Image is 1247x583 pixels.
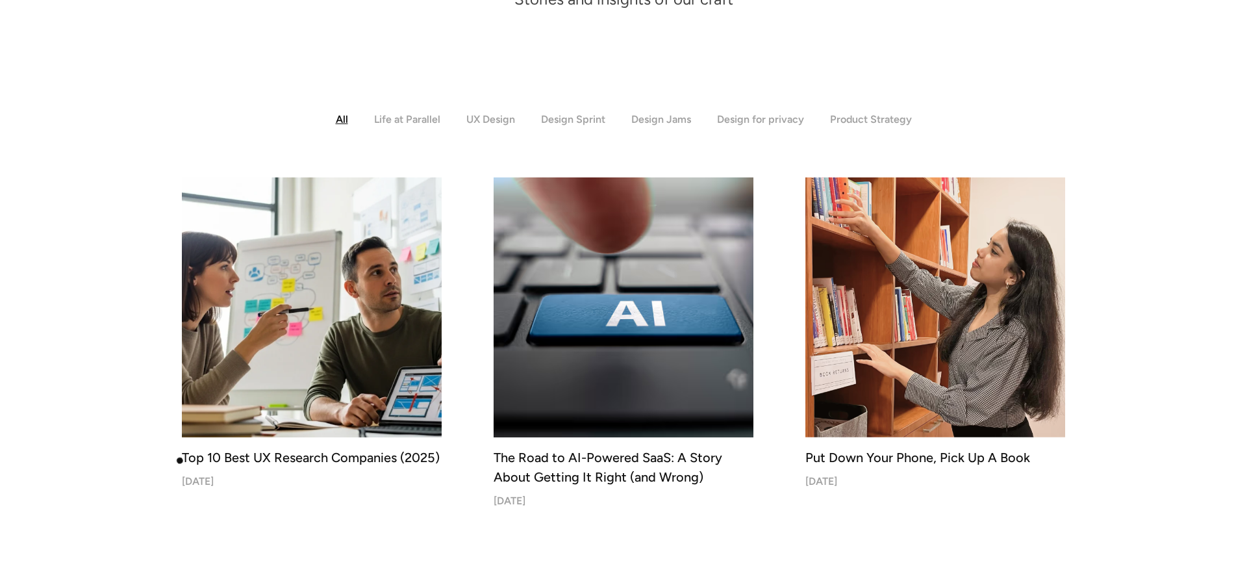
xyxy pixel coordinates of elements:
img: The Road to AI-Powered SaaS: A Story About Getting It Right (and Wrong) [494,177,753,437]
a: Put Down Your Phone, Pick Up A Book Put Down Your Phone, Pick Up A Book[DATE] [805,177,1065,487]
div: UX Design [466,113,515,125]
div: Put Down Your Phone, Pick Up A Book [805,448,1065,467]
div: Design for privacy [717,113,804,125]
div: All [336,113,348,125]
div: Life at Parallel [374,113,440,125]
div: [DATE] [494,495,525,507]
div: Design Sprint [541,113,605,125]
a: Top 10 Best UX Research Companies (2025)Top 10 Best UX Research Companies (2025)[DATE] [182,177,442,487]
div: [DATE] [805,475,837,487]
div: Product Strategy [830,113,912,125]
img: Put Down Your Phone, Pick Up A Book [805,177,1065,437]
a: The Road to AI-Powered SaaS: A Story About Getting It Right (and Wrong)The Road to AI-Powered Saa... [494,177,753,507]
div: Top 10 Best UX Research Companies (2025) [182,448,442,467]
div: Design Jams [631,113,691,125]
div: [DATE] [182,475,214,487]
div: The Road to AI-Powered SaaS: A Story About Getting It Right (and Wrong) [494,448,753,487]
img: Top 10 Best UX Research Companies (2025) [182,177,442,437]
